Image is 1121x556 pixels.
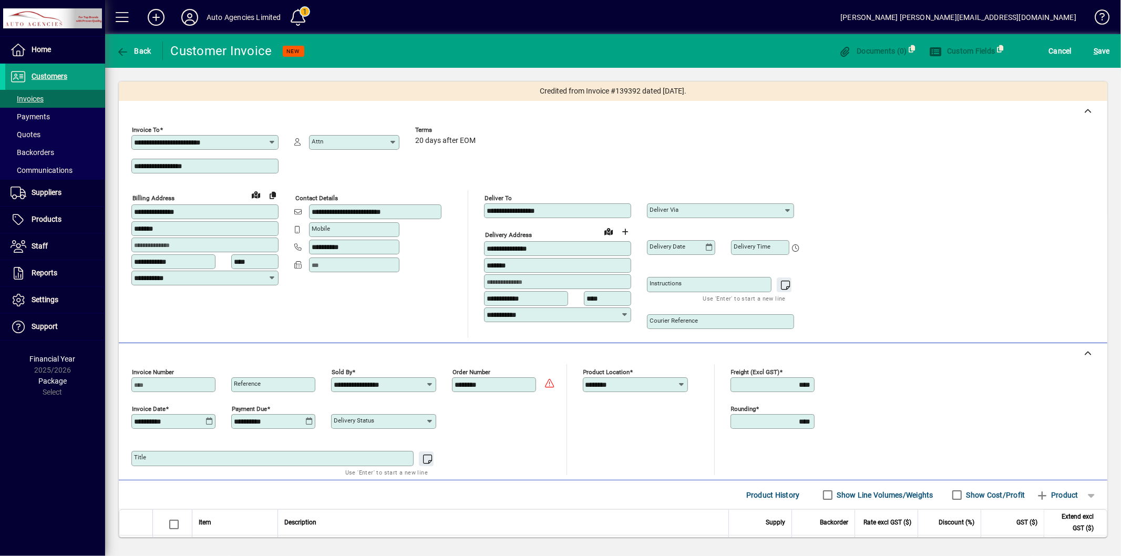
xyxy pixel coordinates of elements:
[1051,511,1094,534] span: Extend excl GST ($)
[134,454,146,461] mat-label: Title
[1094,43,1110,59] span: ave
[5,314,105,340] a: Support
[863,517,911,528] span: Rate excl GST ($)
[5,143,105,161] a: Backorders
[132,405,166,413] mat-label: Invoice date
[964,490,1025,500] label: Show Cost/Profit
[1036,487,1078,503] span: Product
[32,269,57,277] span: Reports
[939,517,974,528] span: Discount (%)
[415,127,478,133] span: Terms
[820,517,848,528] span: Backorder
[32,295,58,304] span: Settings
[264,187,281,203] button: Copy to Delivery address
[345,466,428,478] mat-hint: Use 'Enter' to start a new line
[927,42,998,60] button: Custom Fields
[600,223,617,240] a: View on map
[1046,42,1075,60] button: Cancel
[312,138,323,145] mat-label: Attn
[116,47,151,55] span: Back
[1016,517,1037,528] span: GST ($)
[105,42,163,60] app-page-header-button: Back
[5,37,105,63] a: Home
[703,292,786,304] mat-hint: Use 'Enter' to start a new line
[1094,47,1098,55] span: S
[617,223,634,240] button: Choose address
[839,47,907,55] span: Documents (0)
[32,242,48,250] span: Staff
[11,130,40,139] span: Quotes
[11,95,44,103] span: Invoices
[32,215,61,223] span: Products
[32,188,61,197] span: Suppliers
[5,161,105,179] a: Communications
[139,8,173,27] button: Add
[11,166,73,174] span: Communications
[650,317,698,324] mat-label: Courier Reference
[415,137,476,145] span: 20 days after EOM
[650,243,685,250] mat-label: Delivery date
[840,9,1076,26] div: [PERSON_NAME] [PERSON_NAME][EMAIL_ADDRESS][DOMAIN_NAME]
[114,42,154,60] button: Back
[248,186,264,203] a: View on map
[1087,2,1108,36] a: Knowledge Base
[583,368,630,376] mat-label: Product location
[540,86,686,97] span: Credited from Invoice #139392 dated [DATE].
[731,405,756,413] mat-label: Rounding
[207,9,281,26] div: Auto Agencies Limited
[287,48,300,55] span: NEW
[32,322,58,331] span: Support
[746,487,800,503] span: Product History
[734,243,770,250] mat-label: Delivery time
[234,380,261,387] mat-label: Reference
[731,368,780,376] mat-label: Freight (excl GST)
[284,517,316,528] span: Description
[332,368,352,376] mat-label: Sold by
[1091,42,1113,60] button: Save
[5,260,105,286] a: Reports
[650,206,678,213] mat-label: Deliver via
[5,233,105,260] a: Staff
[334,417,374,424] mat-label: Delivery status
[5,180,105,206] a: Suppliers
[5,287,105,313] a: Settings
[132,368,174,376] mat-label: Invoice number
[132,126,160,133] mat-label: Invoice To
[32,72,67,80] span: Customers
[30,355,76,363] span: Financial Year
[452,368,490,376] mat-label: Order number
[836,42,910,60] button: Documents (0)
[742,486,804,504] button: Product History
[1031,486,1084,504] button: Product
[38,377,67,385] span: Package
[312,225,330,232] mat-label: Mobile
[232,405,267,413] mat-label: Payment due
[650,280,682,287] mat-label: Instructions
[1049,43,1072,59] span: Cancel
[11,112,50,121] span: Payments
[485,194,512,202] mat-label: Deliver To
[32,45,51,54] span: Home
[5,108,105,126] a: Payments
[5,207,105,233] a: Products
[5,126,105,143] a: Quotes
[835,490,933,500] label: Show Line Volumes/Weights
[766,517,785,528] span: Supply
[199,517,211,528] span: Item
[929,47,995,55] span: Custom Fields
[5,90,105,108] a: Invoices
[11,148,54,157] span: Backorders
[173,8,207,27] button: Profile
[171,43,272,59] div: Customer Invoice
